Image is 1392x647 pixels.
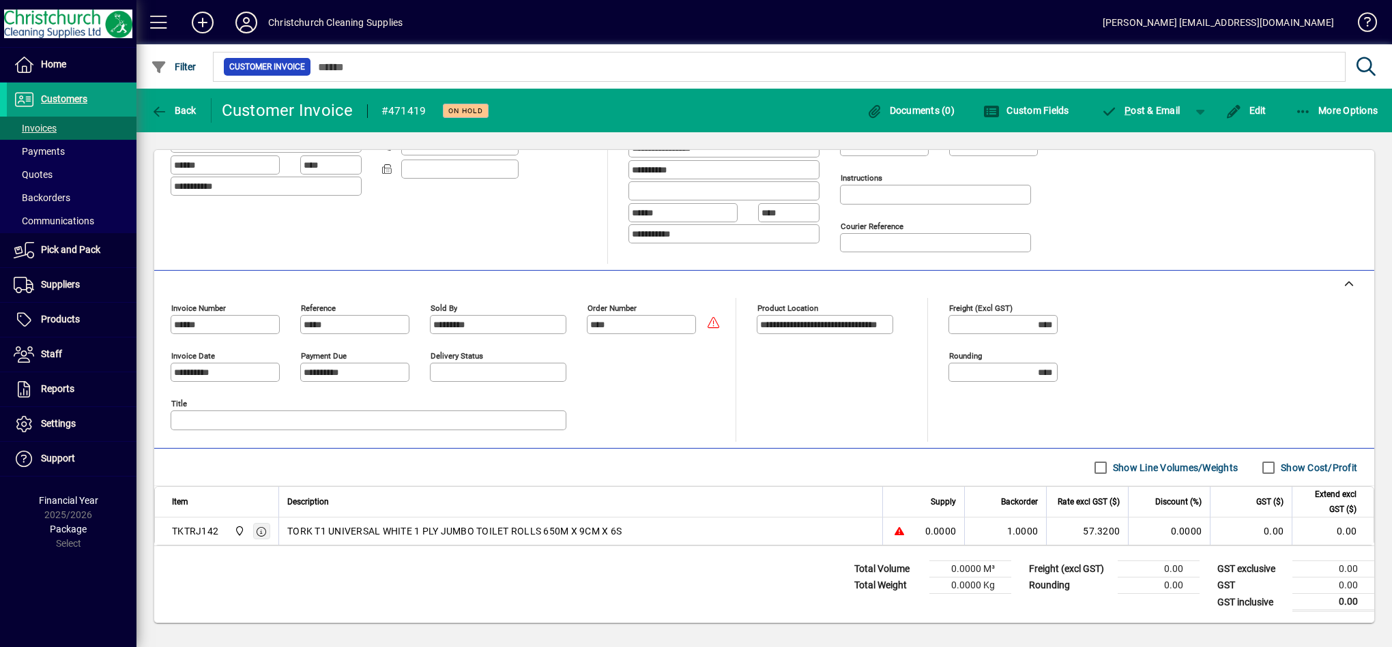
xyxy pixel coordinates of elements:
span: Edit [1226,105,1266,116]
button: Documents (0) [862,98,958,123]
td: 0.00 [1210,517,1292,545]
button: Add [181,10,224,35]
td: 0.0000 M³ [929,561,1011,577]
td: Freight (excl GST) [1022,561,1118,577]
span: Filter [151,61,197,72]
span: Back [151,105,197,116]
a: Reports [7,372,136,406]
mat-label: Delivery status [431,351,483,361]
span: Products [41,314,80,325]
span: Invoices [14,123,57,134]
mat-label: Payment due [301,351,347,361]
td: 0.00 [1292,594,1374,611]
span: Staff [41,348,62,359]
td: 0.00 [1292,517,1374,545]
span: Customer Invoice [229,60,305,74]
div: [PERSON_NAME] [EMAIL_ADDRESS][DOMAIN_NAME] [1103,12,1334,33]
a: Pick and Pack [7,233,136,267]
span: Christchurch Cleaning Supplies Ltd [231,524,246,539]
a: Invoices [7,117,136,140]
span: Customers [41,93,87,104]
mat-label: Invoice number [171,303,226,313]
mat-label: Sold by [431,303,457,313]
td: GST inclusive [1210,594,1292,611]
span: Communications [14,215,94,226]
span: Support [41,453,75,464]
td: Rounding [1022,577,1118,594]
mat-label: Reference [301,303,336,313]
span: Item [172,494,188,509]
span: ost & Email [1101,105,1180,116]
span: Package [50,524,87,535]
a: Backorders [7,186,136,209]
a: Knowledge Base [1348,3,1375,47]
span: Backorders [14,192,70,203]
span: Financial Year [39,495,98,506]
span: 0.0000 [925,524,957,538]
td: 0.00 [1118,577,1200,594]
td: GST [1210,577,1292,594]
a: Staff [7,337,136,372]
span: Discount (%) [1155,494,1202,509]
span: Description [287,494,329,509]
span: 1.0000 [1007,524,1039,538]
span: More Options [1295,105,1378,116]
a: Support [7,442,136,476]
a: Suppliers [7,268,136,302]
span: Rate excl GST ($) [1058,494,1120,509]
a: Payments [7,140,136,163]
td: Total Volume [847,561,929,577]
div: TKTRJ142 [172,524,218,538]
span: Settings [41,418,76,429]
td: 0.00 [1292,577,1374,594]
span: Home [41,59,66,70]
td: 0.0000 Kg [929,577,1011,594]
a: Settings [7,407,136,441]
td: 0.00 [1292,561,1374,577]
a: Home [7,48,136,82]
span: Suppliers [41,279,80,290]
button: Back [147,98,200,123]
button: Profile [224,10,268,35]
span: GST ($) [1256,494,1284,509]
label: Show Cost/Profit [1278,461,1357,475]
mat-label: Invoice date [171,351,215,361]
span: Payments [14,146,65,157]
div: Customer Invoice [222,100,353,121]
app-page-header-button: Back [136,98,212,123]
span: Pick and Pack [41,244,100,255]
span: Quotes [14,169,53,180]
td: 0.00 [1118,561,1200,577]
div: Christchurch Cleaning Supplies [268,12,403,33]
label: Show Line Volumes/Weights [1110,461,1238,475]
td: 0.0000 [1128,517,1210,545]
mat-label: Instructions [841,173,882,183]
button: Filter [147,55,200,79]
mat-label: Freight (excl GST) [949,303,1013,313]
span: P [1125,105,1131,116]
span: Backorder [1001,494,1038,509]
span: Reports [41,383,74,394]
span: Supply [931,494,956,509]
mat-label: Title [171,399,187,408]
td: Total Weight [847,577,929,594]
span: TORK T1 UNIVERSAL WHITE 1 PLY JUMBO TOILET ROLLS 650M X 9CM X 6S [287,524,622,538]
td: GST exclusive [1210,561,1292,577]
span: Custom Fields [983,105,1069,116]
a: Communications [7,209,136,232]
button: Custom Fields [980,98,1073,123]
span: On hold [448,106,483,115]
a: Quotes [7,163,136,186]
span: Extend excl GST ($) [1301,487,1357,517]
mat-label: Order number [588,303,637,313]
button: More Options [1292,98,1382,123]
div: 57.3200 [1055,524,1120,538]
div: #471419 [381,100,426,122]
a: Products [7,303,136,337]
mat-label: Courier Reference [841,222,903,231]
button: Edit [1222,98,1270,123]
mat-label: Rounding [949,351,982,361]
mat-label: Product location [757,303,818,313]
span: Documents (0) [866,105,955,116]
button: Post & Email [1094,98,1187,123]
